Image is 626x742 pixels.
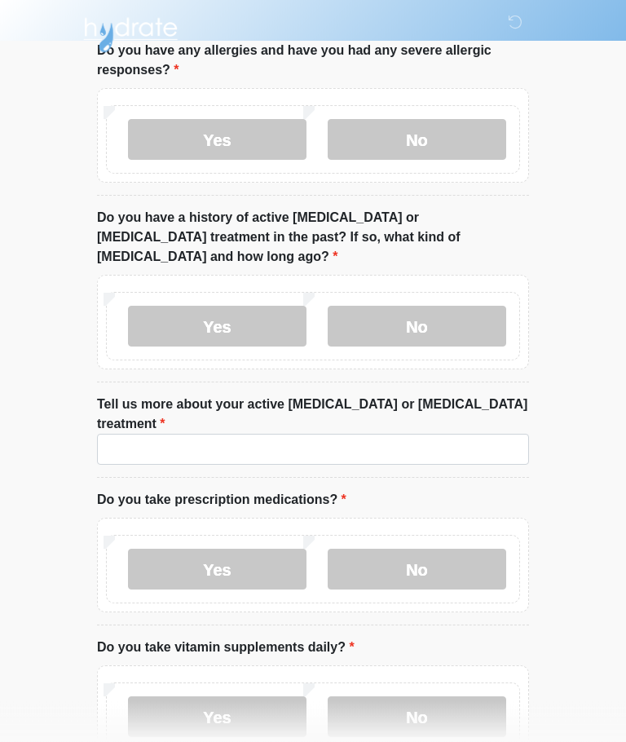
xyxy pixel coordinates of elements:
[81,12,180,54] img: Hydrate IV Bar - Arcadia Logo
[328,307,506,347] label: No
[128,120,306,161] label: Yes
[328,697,506,738] label: No
[128,550,306,590] label: Yes
[97,491,346,510] label: Do you take prescription medications?
[128,307,306,347] label: Yes
[97,209,529,267] label: Do you have a history of active [MEDICAL_DATA] or [MEDICAL_DATA] treatment in the past? If so, wh...
[328,120,506,161] label: No
[128,697,306,738] label: Yes
[97,395,529,435] label: Tell us more about your active [MEDICAL_DATA] or [MEDICAL_DATA] treatment
[328,550,506,590] label: No
[97,638,355,658] label: Do you take vitamin supplements daily?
